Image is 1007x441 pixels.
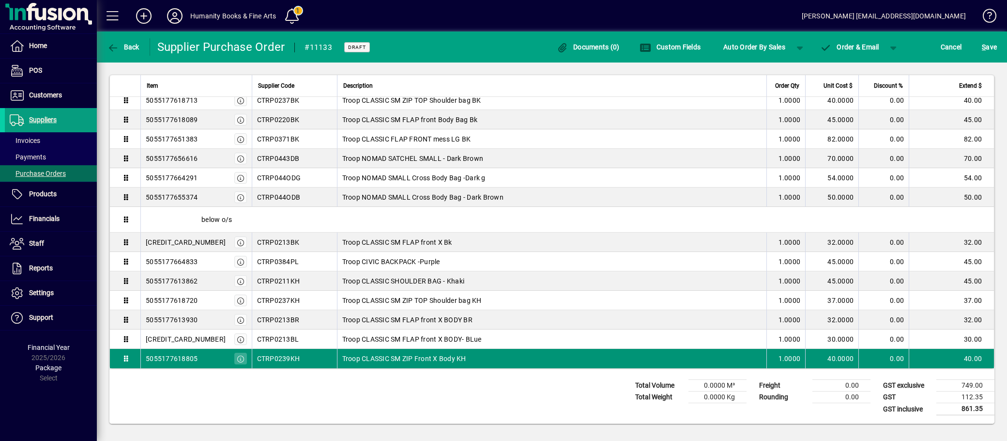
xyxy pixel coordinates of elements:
[5,34,97,58] a: Home
[342,134,471,144] span: Troop CLASSIC FLAP FRONT mess LG BK
[107,43,139,51] span: Back
[146,154,198,163] div: 5055177656616
[29,289,54,297] span: Settings
[766,91,805,110] td: 1.0000
[342,95,481,105] span: Troop CLASSIC SM ZIP TOP Shoulder bag BK
[146,276,198,286] div: 5055177613862
[35,364,61,372] span: Package
[909,149,994,168] td: 70.00
[146,115,198,125] div: 5055177618089
[342,154,484,163] span: Troop NOMAD SATCHEL SMALL - Dark Brown
[858,330,909,349] td: 0.00
[29,116,57,124] span: Suppliers
[820,43,879,51] span: Order & Email
[938,38,964,56] button: Cancel
[5,59,97,83] a: POS
[5,232,97,256] a: Staff
[766,129,805,149] td: 1.0000
[858,110,909,129] td: 0.00
[5,256,97,281] a: Reports
[766,330,805,349] td: 1.0000
[805,330,858,349] td: 30.0000
[858,149,909,168] td: 0.00
[858,349,909,368] td: 0.00
[909,188,994,207] td: 50.00
[146,95,198,105] div: 5055177618713
[909,330,994,349] td: 30.00
[5,165,97,182] a: Purchase Orders
[858,271,909,291] td: 0.00
[766,291,805,310] td: 1.0000
[688,380,747,392] td: 0.0000 M³
[941,39,962,55] span: Cancel
[858,252,909,271] td: 0.00
[688,392,747,403] td: 0.0000 Kg
[874,80,903,91] span: Discount %
[805,168,858,188] td: 54.0000
[858,233,909,252] td: 0.00
[909,310,994,330] td: 32.00
[805,349,858,368] td: 40.0000
[815,38,884,56] button: Order & Email
[909,271,994,291] td: 45.00
[878,403,936,415] td: GST inclusive
[909,110,994,129] td: 45.00
[146,315,198,325] div: 5055177613930
[909,91,994,110] td: 40.00
[342,334,482,344] span: Troop CLASSIC SM FLAP front X BODY- BLue
[936,392,994,403] td: 112.35
[342,192,503,202] span: Troop NOMAD SMALL Cross Body Bag - Dark Brown
[29,239,44,247] span: Staff
[342,115,478,125] span: Troop CLASSIC SM FLAP front Body Bag Bk
[5,306,97,330] a: Support
[141,207,994,232] div: below o/s
[146,334,226,344] div: [CREDIT_CARD_NUMBER]
[147,80,158,91] span: Item
[805,252,858,271] td: 45.0000
[637,38,703,56] button: Custom Fields
[105,38,142,56] button: Back
[342,296,482,305] span: Troop CLASSIC SM ZIP TOP Shoulder bag KH
[766,168,805,188] td: 1.0000
[766,310,805,330] td: 1.0000
[29,66,42,74] span: POS
[982,39,997,55] span: ave
[766,233,805,252] td: 1.0000
[342,257,440,267] span: Troop CIVIC BACKPACK -Purple
[252,149,337,168] td: CTRP0443DB
[128,7,159,25] button: Add
[718,38,790,56] button: Auto Order By Sales
[29,42,47,49] span: Home
[252,310,337,330] td: CTRP0213BR
[159,7,190,25] button: Profile
[909,129,994,149] td: 82.00
[342,315,473,325] span: Troop CLASSIC SM FLAP front X BODY BR
[5,182,97,206] a: Products
[146,134,198,144] div: 5055177651383
[812,392,870,403] td: 0.00
[858,168,909,188] td: 0.00
[29,215,60,222] span: Financials
[630,392,688,403] td: Total Weight
[766,252,805,271] td: 1.0000
[252,291,337,310] td: CTRP0237KH
[146,354,198,363] div: 5055177618805
[5,207,97,231] a: Financials
[766,349,805,368] td: 1.0000
[557,43,620,51] span: Documents (0)
[10,170,66,177] span: Purchase Orders
[805,91,858,110] td: 40.0000
[5,149,97,165] a: Payments
[936,380,994,392] td: 749.00
[252,188,337,207] td: CTRP044ODB
[858,291,909,310] td: 0.00
[305,40,332,55] div: #11133
[554,38,622,56] button: Documents (0)
[802,8,966,24] div: [PERSON_NAME] [EMAIL_ADDRESS][DOMAIN_NAME]
[252,349,337,368] td: CTRP0239KH
[909,168,994,188] td: 54.00
[805,149,858,168] td: 70.0000
[342,237,452,247] span: Troop CLASSIC SM FLAP front X Bk
[640,43,701,51] span: Custom Fields
[858,91,909,110] td: 0.00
